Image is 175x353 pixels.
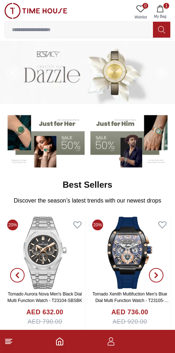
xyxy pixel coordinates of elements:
[55,337,64,346] a: Home
[8,292,82,303] a: Tornado Aurora Nova Men's Black Dial Multi Function Watch - T23104-SBSBK
[4,3,67,19] img: ...
[92,220,103,230] span: 20%
[132,14,150,20] span: Wishlist
[92,292,168,310] a: Tornado Xenith Multifuction Men's Blue Dial Multi Function Watch - T23105-BSNNK
[4,112,85,167] img: Women's Watches Banner
[63,179,112,191] h2: Best Sellers
[14,196,161,205] p: Discover the season’s latest trends with our newest drops
[163,3,169,9] span: 1
[142,3,148,9] span: 0
[4,217,85,289] img: Tornado Aurora Nova Men's Black Dial Multi Function Watch - T23104-SBSBK
[89,217,170,289] img: Tornado Xenith Multifuction Men's Blue Dial Multi Function Watch - T23105-BSNNK
[150,3,171,21] button: 1My Bag
[112,317,147,327] span: AED 920.00
[26,307,63,317] h4: AED 632.00
[90,112,171,168] img: Men's Watches Banner
[27,317,62,327] span: AED 790.00
[151,14,169,19] span: My Bag
[111,307,148,317] h4: AED 736.00
[132,3,150,21] a: 0Wishlist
